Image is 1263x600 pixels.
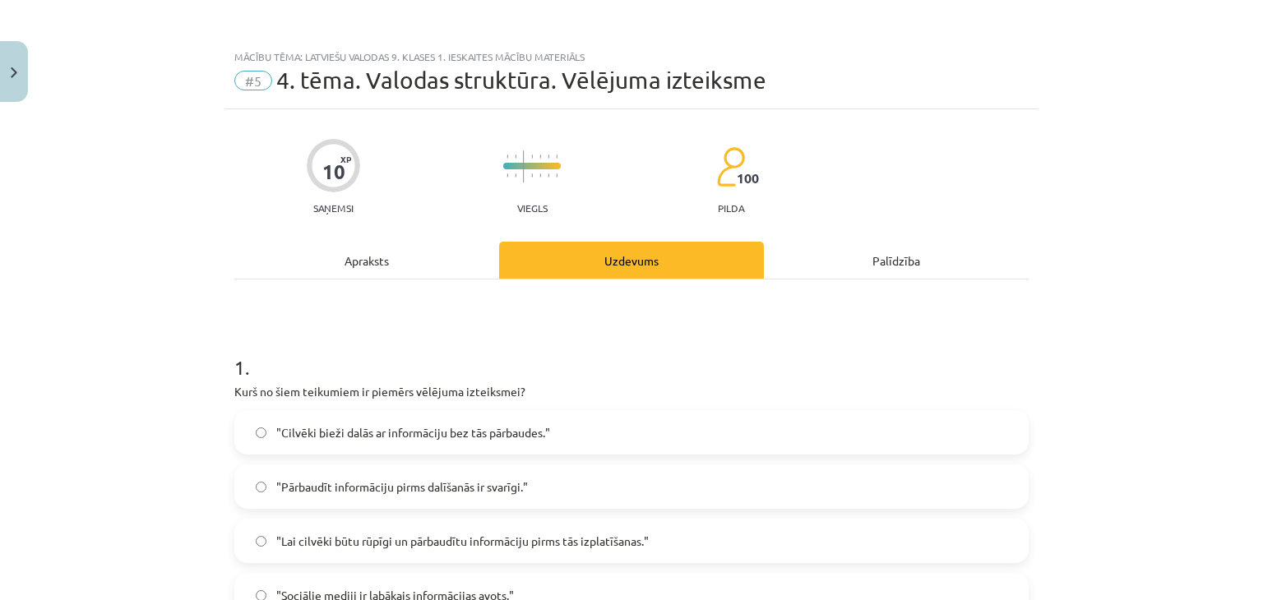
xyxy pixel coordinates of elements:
[256,427,266,438] input: "Cilvēki bieži dalās ar informāciju bez tās pārbaudes."
[234,383,1029,400] p: Kurš no šiem teikumiem ir piemērs vēlējuma izteiksmei?
[556,155,557,159] img: icon-short-line-57e1e144782c952c97e751825c79c345078a6d821885a25fce030b3d8c18986b.svg
[256,482,266,492] input: "Pārbaudīt informāciju pirms dalīšanās ir svarīgi."
[234,71,272,90] span: #5
[531,173,533,178] img: icon-short-line-57e1e144782c952c97e751825c79c345078a6d821885a25fce030b3d8c18986b.svg
[718,202,744,214] p: pilda
[531,155,533,159] img: icon-short-line-57e1e144782c952c97e751825c79c345078a6d821885a25fce030b3d8c18986b.svg
[276,424,550,441] span: "Cilvēki bieži dalās ar informāciju bez tās pārbaudes."
[764,242,1029,279] div: Palīdzība
[716,146,745,187] img: students-c634bb4e5e11cddfef0936a35e636f08e4e9abd3cc4e673bd6f9a4125e45ecb1.svg
[737,171,759,186] span: 100
[515,173,516,178] img: icon-short-line-57e1e144782c952c97e751825c79c345078a6d821885a25fce030b3d8c18986b.svg
[276,533,649,550] span: "Lai cilvēki būtu rūpīgi un pārbaudītu informāciju pirms tās izplatīšanas."
[276,67,766,94] span: 4. tēma. Valodas struktūra. Vēlējuma izteiksme
[340,155,351,164] span: XP
[307,202,360,214] p: Saņemsi
[276,478,528,496] span: "Pārbaudīt informāciju pirms dalīšanās ir svarīgi."
[499,242,764,279] div: Uzdevums
[11,67,17,78] img: icon-close-lesson-0947bae3869378f0d4975bcd49f059093ad1ed9edebbc8119c70593378902aed.svg
[539,173,541,178] img: icon-short-line-57e1e144782c952c97e751825c79c345078a6d821885a25fce030b3d8c18986b.svg
[515,155,516,159] img: icon-short-line-57e1e144782c952c97e751825c79c345078a6d821885a25fce030b3d8c18986b.svg
[322,160,345,183] div: 10
[517,202,548,214] p: Viegls
[523,150,525,182] img: icon-long-line-d9ea69661e0d244f92f715978eff75569469978d946b2353a9bb055b3ed8787d.svg
[556,173,557,178] img: icon-short-line-57e1e144782c952c97e751825c79c345078a6d821885a25fce030b3d8c18986b.svg
[548,155,549,159] img: icon-short-line-57e1e144782c952c97e751825c79c345078a6d821885a25fce030b3d8c18986b.svg
[539,155,541,159] img: icon-short-line-57e1e144782c952c97e751825c79c345078a6d821885a25fce030b3d8c18986b.svg
[507,173,508,178] img: icon-short-line-57e1e144782c952c97e751825c79c345078a6d821885a25fce030b3d8c18986b.svg
[234,51,1029,62] div: Mācību tēma: Latviešu valodas 9. klases 1. ieskaites mācību materiāls
[507,155,508,159] img: icon-short-line-57e1e144782c952c97e751825c79c345078a6d821885a25fce030b3d8c18986b.svg
[256,536,266,547] input: "Lai cilvēki būtu rūpīgi un pārbaudītu informāciju pirms tās izplatīšanas."
[234,327,1029,378] h1: 1 .
[234,242,499,279] div: Apraksts
[548,173,549,178] img: icon-short-line-57e1e144782c952c97e751825c79c345078a6d821885a25fce030b3d8c18986b.svg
